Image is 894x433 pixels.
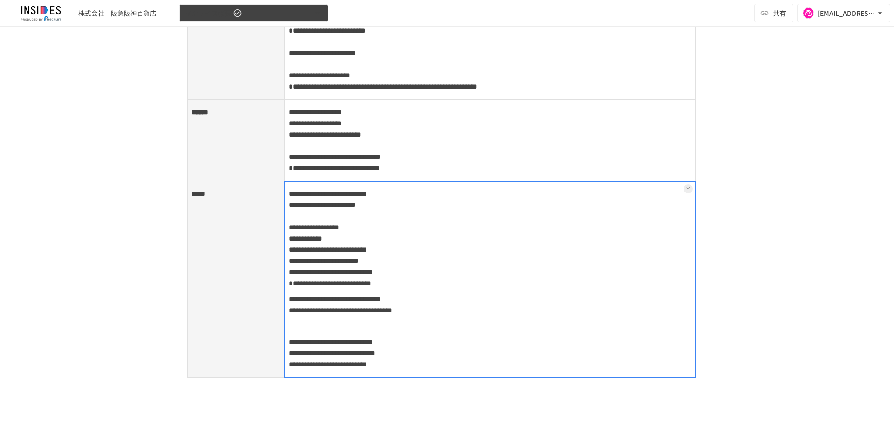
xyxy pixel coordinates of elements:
[773,8,786,18] span: 共有
[754,4,793,22] button: 共有
[797,4,890,22] button: [EMAIL_ADDRESS][DOMAIN_NAME]
[185,7,231,19] span: インサイズ概要
[179,4,328,22] button: インサイズ概要
[78,8,156,18] div: 株式会社 阪急阪神百貨店
[818,7,875,19] div: [EMAIL_ADDRESS][DOMAIN_NAME]
[11,6,71,21] img: JmGSPSkPjKwBq77AtHmwC7bJguQHJlCRQfAXtnx4WuV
